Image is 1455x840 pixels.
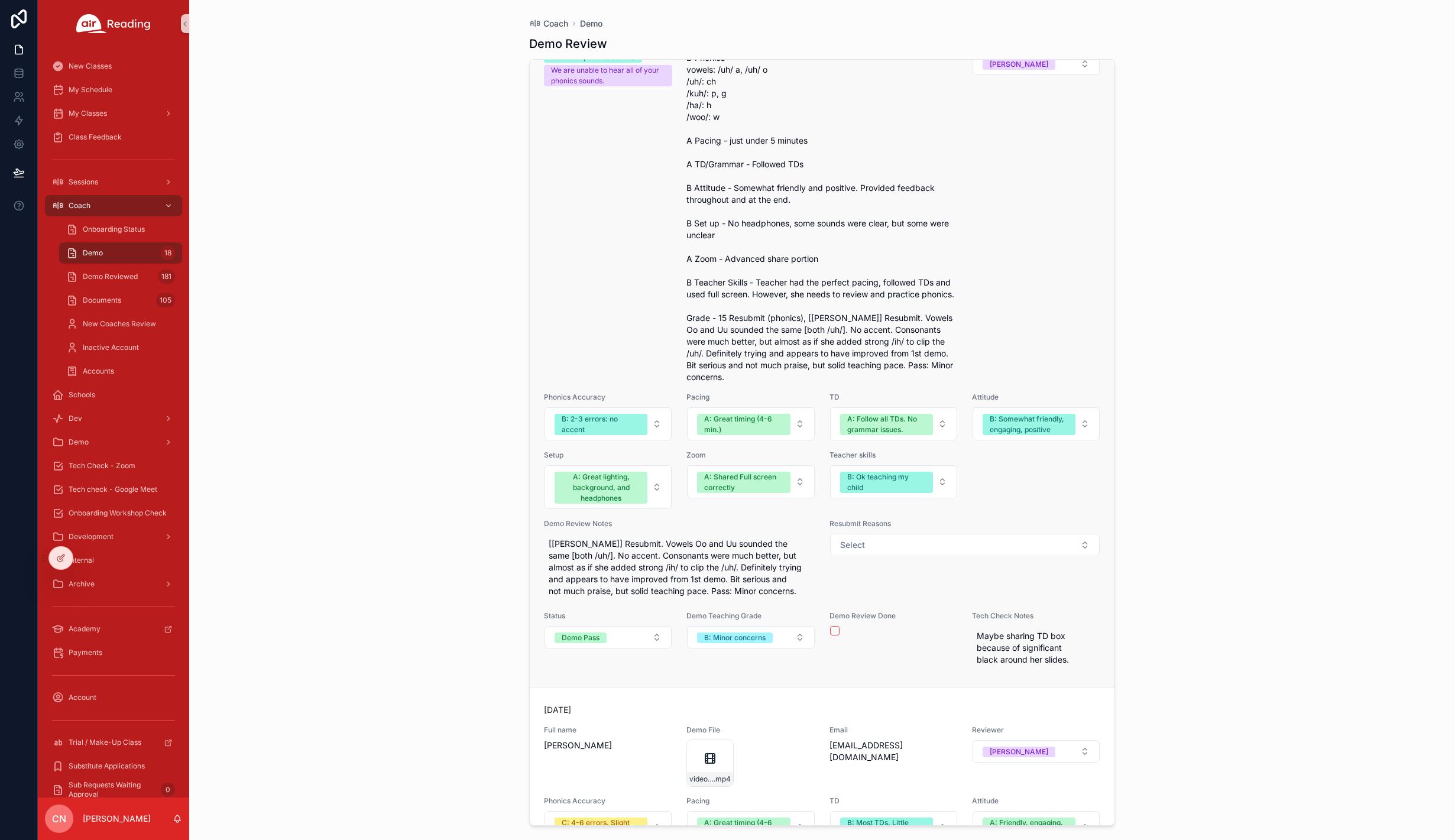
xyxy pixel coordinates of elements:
[59,266,182,287] a: Demo Reviewed181
[545,626,672,648] button: Select Button
[847,414,926,435] div: A: Follow all TDs. No grammar issues.
[686,725,815,735] span: Demo File
[829,740,958,763] span: [EMAIL_ADDRESS][DOMAIN_NAME]
[829,393,958,402] span: TD
[687,465,814,498] button: Select Button
[83,367,114,376] span: Accounts
[972,611,1100,621] span: Tech Check Notes
[45,127,182,148] a: Class Feedback
[544,450,672,460] span: Setup
[45,573,182,595] a: Archive
[45,432,182,453] a: Demo
[59,219,182,240] a: Onboarding Status
[990,747,1048,757] div: [PERSON_NAME]
[59,337,182,358] a: Inactive Account
[83,296,121,305] span: Documents
[83,225,145,234] span: Onboarding Status
[69,109,107,118] span: My Classes
[529,18,568,30] a: Coach
[45,384,182,406] a: Schools
[972,796,1100,806] span: Attitude
[83,272,138,281] span: Demo Reviewed
[45,408,182,429] a: Dev
[69,132,122,142] span: Class Feedback
[562,633,600,643] div: Demo Pass
[161,246,175,260] div: 18
[990,414,1068,435] div: B: Somewhat friendly, engaging, positive
[45,171,182,193] a: Sessions
[45,779,182,800] a: Sub Requests Waiting Approval0
[76,14,151,33] img: App logo
[704,818,783,839] div: A: Great timing (4-6 min.)
[549,538,811,597] span: [[PERSON_NAME]] Resubmit. Vowels Oo and Uu sounded the same [both /uh/]. No accent. Consonants we...
[972,725,1100,735] span: Reviewer
[990,818,1068,839] div: A: Friendly, engaging, and positive
[45,550,182,571] a: Internal
[45,479,182,500] a: Tech check - Google Meet
[580,18,602,30] a: Demo
[544,393,672,402] span: Phonics Accuracy
[45,642,182,663] a: Payments
[45,195,182,216] a: Coach
[45,755,182,777] a: Substitute Applications
[544,519,815,528] span: Demo Review Notes
[977,630,1096,666] span: Maybe sharing TD box because of significant black around her slides.
[69,390,95,400] span: Schools
[69,693,96,702] span: Account
[83,343,139,352] span: Inactive Account
[704,633,766,643] div: B: Minor concerns
[829,796,958,806] span: TD
[45,526,182,547] a: Development
[829,450,958,460] span: Teacher skills
[689,774,714,784] span: video14448002740
[847,472,926,493] div: B: Ok teaching my child
[156,293,175,307] div: 105
[69,738,141,747] span: Trial / Make-Up Class
[686,450,815,460] span: Zoom
[829,519,1101,528] span: Resubmit Reasons
[704,414,783,435] div: A: Great timing (4-6 min.)
[59,361,182,382] a: Accounts
[847,818,926,839] div: B: Most TDs. Little grammar issues (1-2).
[704,472,783,493] div: A: Shared Full screen correctly
[69,461,135,471] span: Tech Check - Zoom
[59,313,182,335] a: New Coaches Review
[69,532,114,541] span: Development
[686,52,958,383] span: D Phonics - vowels: /uh/ a, /uh/ o /uh/: ch /kuh/: p, g /ha/: h /woo/: w A Pacing - just under 5 ...
[973,407,1100,440] button: Select Button
[686,393,815,402] span: Pacing
[714,774,731,784] span: .mp4
[45,103,182,124] a: My Classes
[83,319,156,329] span: New Coaches Review
[69,437,89,447] span: Demo
[529,35,607,52] h1: Demo Review
[973,740,1100,763] button: Select Button
[972,393,1100,402] span: Attitude
[69,780,156,799] span: Sub Requests Waiting Approval
[69,579,95,589] span: Archive
[158,270,175,284] div: 181
[544,796,672,806] span: Phonics Accuracy
[69,201,90,210] span: Coach
[543,18,568,30] span: Coach
[69,61,112,71] span: New Classes
[69,85,112,95] span: My Schedule
[45,502,182,524] a: Onboarding Workshop Check
[544,611,672,621] span: Status
[551,65,665,86] div: We are unable to hear all of your phonics sounds.
[562,818,640,839] div: C: 4-6 errors. Slight accent
[59,242,182,264] a: Demo18
[45,618,182,640] a: Academy
[45,79,182,100] a: My Schedule
[69,761,145,771] span: Substitute Applications
[45,455,182,476] a: Tech Check - Zoom
[545,465,672,509] button: Select Button
[69,414,82,423] span: Dev
[829,725,958,735] span: Email
[69,556,94,565] span: Internal
[161,783,175,797] div: 0
[69,508,167,518] span: Onboarding Workshop Check
[687,407,814,440] button: Select Button
[544,725,672,735] span: Full name
[545,407,672,440] button: Select Button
